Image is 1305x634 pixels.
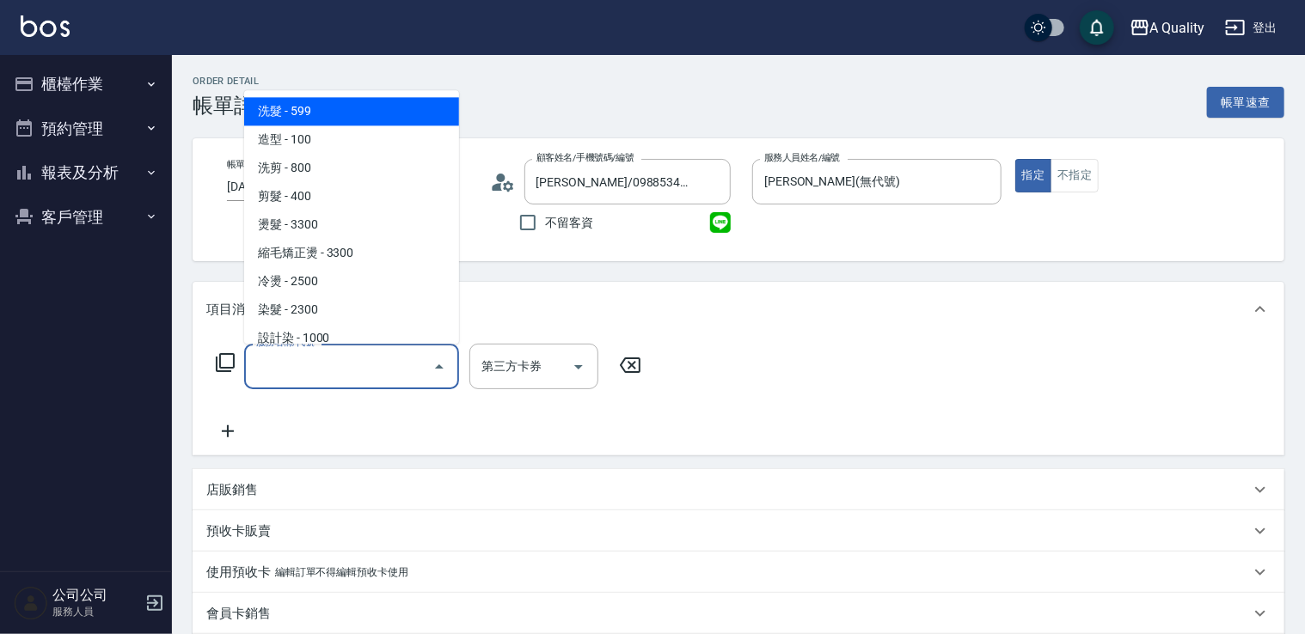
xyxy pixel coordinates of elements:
[244,97,459,125] span: 洗髮 - 599
[7,195,165,240] button: 客戶管理
[1015,159,1052,192] button: 指定
[244,296,459,324] span: 染髮 - 2300
[536,151,634,164] label: 顧客姓名/手機號碼/編號
[1150,17,1205,39] div: A Quality
[1080,10,1114,45] button: save
[21,15,70,37] img: Logo
[7,62,165,107] button: 櫃檯作業
[206,522,271,540] p: 預收卡販賣
[14,586,48,620] img: Person
[1218,12,1284,44] button: 登出
[1207,87,1284,119] button: 帳單速查
[52,587,140,604] h5: 公司公司
[7,150,165,195] button: 報表及分析
[227,173,365,201] input: YYYY/MM/DD hh:mm
[7,107,165,151] button: 預約管理
[52,604,140,619] p: 服務人員
[244,267,459,296] span: 冷燙 - 2500
[227,158,263,171] label: 帳單日期
[206,481,258,499] p: 店販銷售
[206,301,258,319] p: 項目消費
[193,94,275,118] h3: 帳單詳細
[193,282,1284,337] div: 項目消費
[426,353,453,381] button: Close
[546,214,594,232] span: 不留客資
[1123,10,1212,46] button: A Quality
[193,76,275,87] h2: Order detail
[244,324,459,352] span: 設計染 - 1000
[244,182,459,210] span: 剪髮 - 400
[206,564,271,582] p: 使用預收卡
[206,605,271,623] p: 會員卡銷售
[710,212,731,233] img: line_icon
[244,154,459,182] span: 洗剪 - 800
[193,552,1284,593] div: 使用預收卡編輯訂單不得編輯預收卡使用
[275,564,408,582] p: 編輯訂單不得編輯預收卡使用
[193,593,1284,634] div: 會員卡銷售
[565,353,592,381] button: Open
[244,239,459,267] span: 縮毛矯正燙 - 3300
[193,510,1284,552] div: 預收卡販賣
[244,210,459,239] span: 燙髮 - 3300
[1051,159,1099,192] button: 不指定
[193,469,1284,510] div: 店販銷售
[764,151,840,164] label: 服務人員姓名/編號
[193,337,1284,455] div: 項目消費
[244,125,459,154] span: 造型 - 100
